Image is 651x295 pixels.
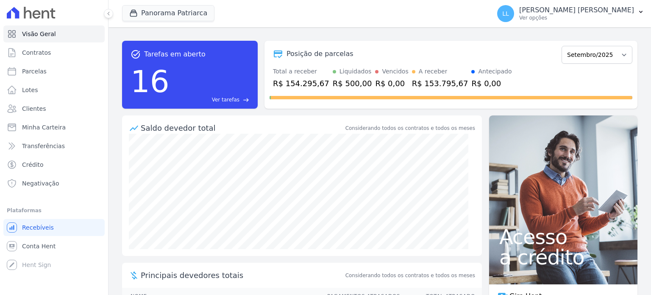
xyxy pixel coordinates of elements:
[519,6,634,14] p: [PERSON_NAME] [PERSON_NAME]
[131,59,170,104] div: 16
[499,247,627,267] span: a crédito
[519,14,634,21] p: Ver opções
[22,48,51,57] span: Contratos
[287,49,353,59] div: Posição de parcelas
[333,78,372,89] div: R$ 500,00
[22,86,38,94] span: Lotes
[173,96,249,104] a: Ver tarefas east
[3,156,105,173] a: Crédito
[273,78,329,89] div: R$ 154.295,67
[3,25,105,42] a: Visão Geral
[243,97,249,103] span: east
[499,227,627,247] span: Acesso
[3,175,105,192] a: Negativação
[339,67,372,76] div: Liquidados
[478,67,512,76] div: Antecipado
[490,2,651,25] button: LL [PERSON_NAME] [PERSON_NAME] Ver opções
[3,100,105,117] a: Clientes
[3,44,105,61] a: Contratos
[22,223,54,232] span: Recebíveis
[141,122,344,134] div: Saldo devedor total
[22,123,66,132] span: Minha Carteira
[7,205,101,216] div: Plataformas
[3,119,105,136] a: Minha Carteira
[345,124,475,132] div: Considerando todos os contratos e todos os meses
[419,67,448,76] div: A receber
[22,160,44,169] span: Crédito
[141,270,344,281] span: Principais devedores totais
[22,242,56,250] span: Conta Hent
[144,49,206,59] span: Tarefas em aberto
[3,138,105,155] a: Transferências
[22,30,56,38] span: Visão Geral
[131,49,141,59] span: task_alt
[3,219,105,236] a: Recebíveis
[3,238,105,255] a: Conta Hent
[345,272,475,279] span: Considerando todos os contratos e todos os meses
[22,142,65,150] span: Transferências
[22,104,46,113] span: Clientes
[375,78,408,89] div: R$ 0,00
[412,78,468,89] div: R$ 153.795,67
[502,11,509,17] span: LL
[122,5,214,21] button: Panorama Patriarca
[22,179,59,188] span: Negativação
[471,78,512,89] div: R$ 0,00
[273,67,329,76] div: Total a receber
[212,96,239,104] span: Ver tarefas
[3,81,105,98] a: Lotes
[3,63,105,80] a: Parcelas
[382,67,408,76] div: Vencidos
[22,67,47,76] span: Parcelas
